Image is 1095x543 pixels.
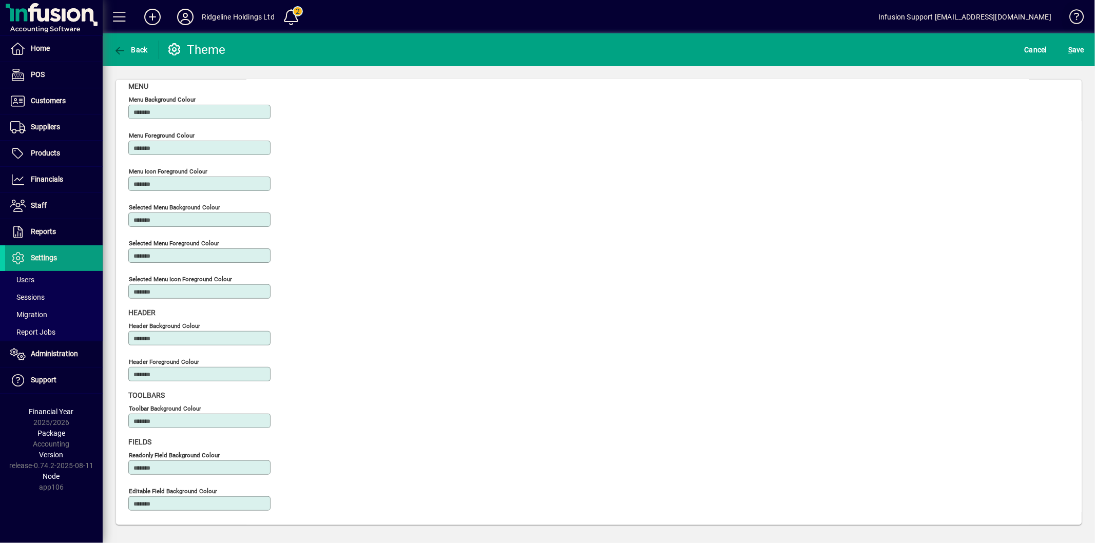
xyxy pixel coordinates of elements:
a: POS [5,62,103,88]
mat-label: Editable field background colour [129,488,217,495]
mat-label: Header foreground colour [129,358,199,365]
button: Cancel [1022,41,1050,59]
a: Support [5,367,103,393]
span: Financials [31,175,63,183]
span: Back [113,46,148,54]
span: Users [10,276,34,284]
span: Financial Year [29,408,74,416]
span: Suppliers [31,123,60,131]
span: Customers [31,96,66,105]
span: Report Jobs [10,328,55,336]
span: Settings [31,254,57,262]
a: Administration [5,341,103,367]
button: Back [111,41,150,59]
a: Suppliers [5,114,103,140]
button: Save [1066,41,1087,59]
mat-label: Menu foreground colour [129,132,195,139]
a: Home [5,36,103,62]
a: Knowledge Base [1062,2,1082,35]
a: Sessions [5,288,103,306]
span: POS [31,70,45,79]
span: S [1068,46,1072,54]
a: Products [5,141,103,166]
span: Cancel [1025,42,1047,58]
span: Header [128,308,156,317]
mat-label: Menu background colour [129,96,196,103]
a: Migration [5,306,103,323]
span: Products [31,149,60,157]
span: Toolbars [128,391,165,399]
a: Users [5,271,103,288]
a: Reports [5,219,103,245]
a: Report Jobs [5,323,103,341]
mat-label: Menu icon foreground colour [129,168,207,175]
span: Fields [128,438,151,446]
mat-label: Selected menu foreground colour [129,240,219,247]
app-page-header-button: Back [103,41,159,59]
div: Theme [167,42,226,58]
mat-label: Header background colour [129,322,200,329]
span: Version [40,451,64,459]
div: Infusion Support [EMAIL_ADDRESS][DOMAIN_NAME] [878,9,1051,25]
mat-label: Readonly field background colour [129,452,220,459]
span: ave [1068,42,1084,58]
span: Migration [10,311,47,319]
span: Staff [31,201,47,209]
button: Profile [169,8,202,26]
mat-label: Selected menu background colour [129,204,220,211]
span: Package [37,429,65,437]
span: Menu [128,82,148,90]
span: Sessions [10,293,45,301]
span: Administration [31,350,78,358]
span: Home [31,44,50,52]
mat-label: Toolbar background colour [129,405,201,412]
span: Node [43,472,60,480]
a: Staff [5,193,103,219]
a: Financials [5,167,103,192]
a: Customers [5,88,103,114]
mat-label: Selected menu icon foreground colour [129,276,232,283]
span: Support [31,376,56,384]
button: Add [136,8,169,26]
span: Reports [31,227,56,236]
div: Ridgeline Holdings Ltd [202,9,275,25]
